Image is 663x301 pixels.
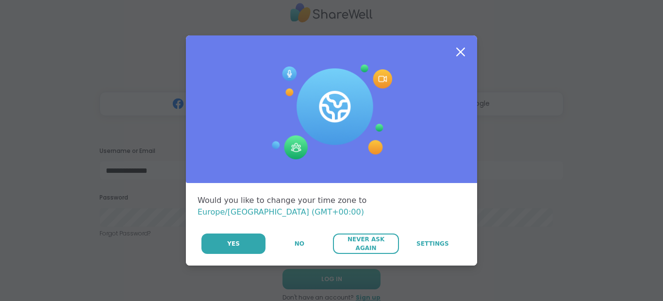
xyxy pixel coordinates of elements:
span: Never Ask Again [338,235,394,252]
span: Settings [416,239,449,248]
div: Would you like to change your time zone to [198,195,465,218]
button: No [266,234,332,254]
span: Europe/[GEOGRAPHIC_DATA] (GMT+00:00) [198,207,364,217]
img: Session Experience [271,65,392,160]
button: Yes [201,234,265,254]
a: Settings [400,234,465,254]
span: No [295,239,304,248]
button: Never Ask Again [333,234,398,254]
span: Yes [227,239,240,248]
